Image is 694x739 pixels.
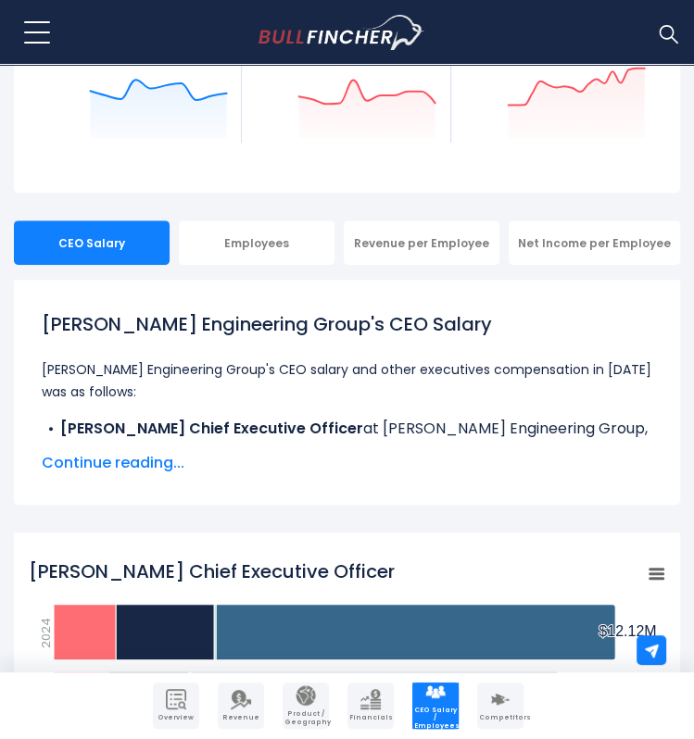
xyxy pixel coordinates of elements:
a: Go to homepage [259,15,458,50]
a: Company Product/Geography [283,683,329,729]
span: Financials [349,714,392,721]
span: Product / Geography [284,710,327,726]
h1: [PERSON_NAME] Engineering Group's CEO Salary [42,310,652,338]
span: Competitors [479,714,522,721]
div: Revenue per Employee [344,220,499,265]
li: at [PERSON_NAME] Engineering Group, received a total compensation of $12.12 M in [DATE]. [42,418,652,462]
a: Company Financials [347,683,394,729]
span: CEO Salary / Employees [414,707,457,730]
p: [PERSON_NAME] Engineering Group's CEO salary and other executives compensation in [DATE] was as f... [42,358,652,403]
text: 2024 [37,618,55,648]
span: Continue reading... [42,452,652,474]
tspan: [PERSON_NAME] Chief Executive Officer [29,558,395,584]
img: Bullfincher logo [259,15,424,50]
div: Employees [179,220,334,265]
a: Company Overview [153,683,199,729]
span: Overview [155,714,197,721]
b: [PERSON_NAME] Chief Executive Officer [60,418,363,439]
a: Company Competitors [477,683,524,729]
a: Company Employees [412,683,459,729]
span: Revenue [220,714,262,721]
a: Company Revenue [218,683,264,729]
tspan: $12.12M [599,623,656,639]
div: CEO Salary [14,220,170,265]
div: Net Income per Employee [509,220,680,265]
